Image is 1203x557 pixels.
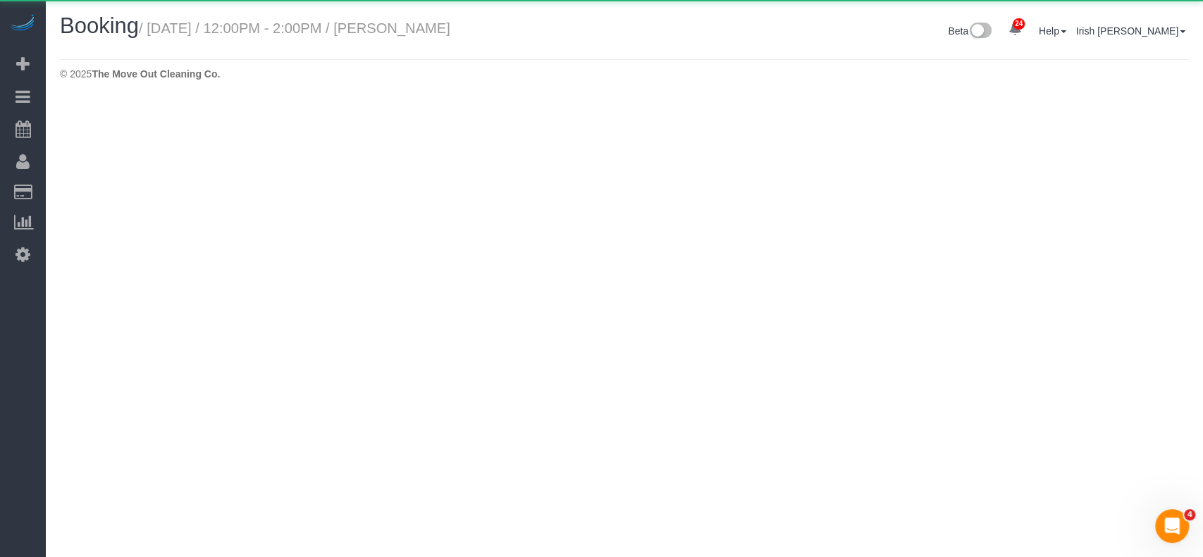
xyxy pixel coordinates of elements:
[1155,509,1189,543] iframe: Intercom live chat
[1039,25,1066,37] a: Help
[60,13,139,38] span: Booking
[60,67,1189,81] div: © 2025
[8,14,37,34] img: Automaid Logo
[1013,18,1025,30] span: 24
[1076,25,1185,37] a: Irish [PERSON_NAME]
[92,68,220,80] strong: The Move Out Cleaning Co.
[948,25,992,37] a: Beta
[139,20,450,36] small: / [DATE] / 12:00PM - 2:00PM / [PERSON_NAME]
[968,23,992,41] img: New interface
[1001,14,1029,45] a: 24
[1184,509,1195,520] span: 4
